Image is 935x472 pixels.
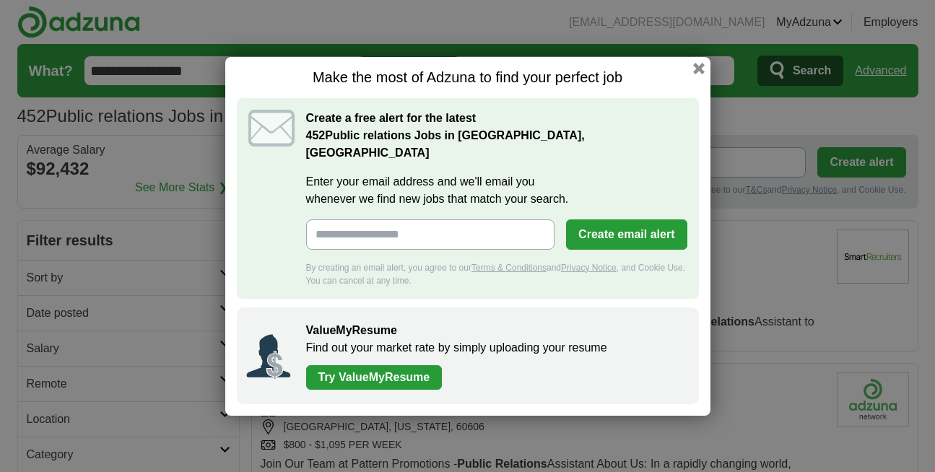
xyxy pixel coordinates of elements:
[306,261,687,287] div: By creating an email alert, you agree to our and , and Cookie Use. You can cancel at any time.
[248,110,295,147] img: icon_email.svg
[237,69,699,87] h1: Make the most of Adzuna to find your perfect job
[561,263,617,273] a: Privacy Notice
[306,365,443,390] a: Try ValueMyResume
[306,322,684,339] h2: ValueMyResume
[306,339,684,357] p: Find out your market rate by simply uploading your resume
[471,263,547,273] a: Terms & Conditions
[566,219,687,250] button: Create email alert
[306,127,326,144] span: 452
[306,129,585,159] strong: Public relations Jobs in [GEOGRAPHIC_DATA], [GEOGRAPHIC_DATA]
[306,110,687,162] h2: Create a free alert for the latest
[306,173,687,208] label: Enter your email address and we'll email you whenever we find new jobs that match your search.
